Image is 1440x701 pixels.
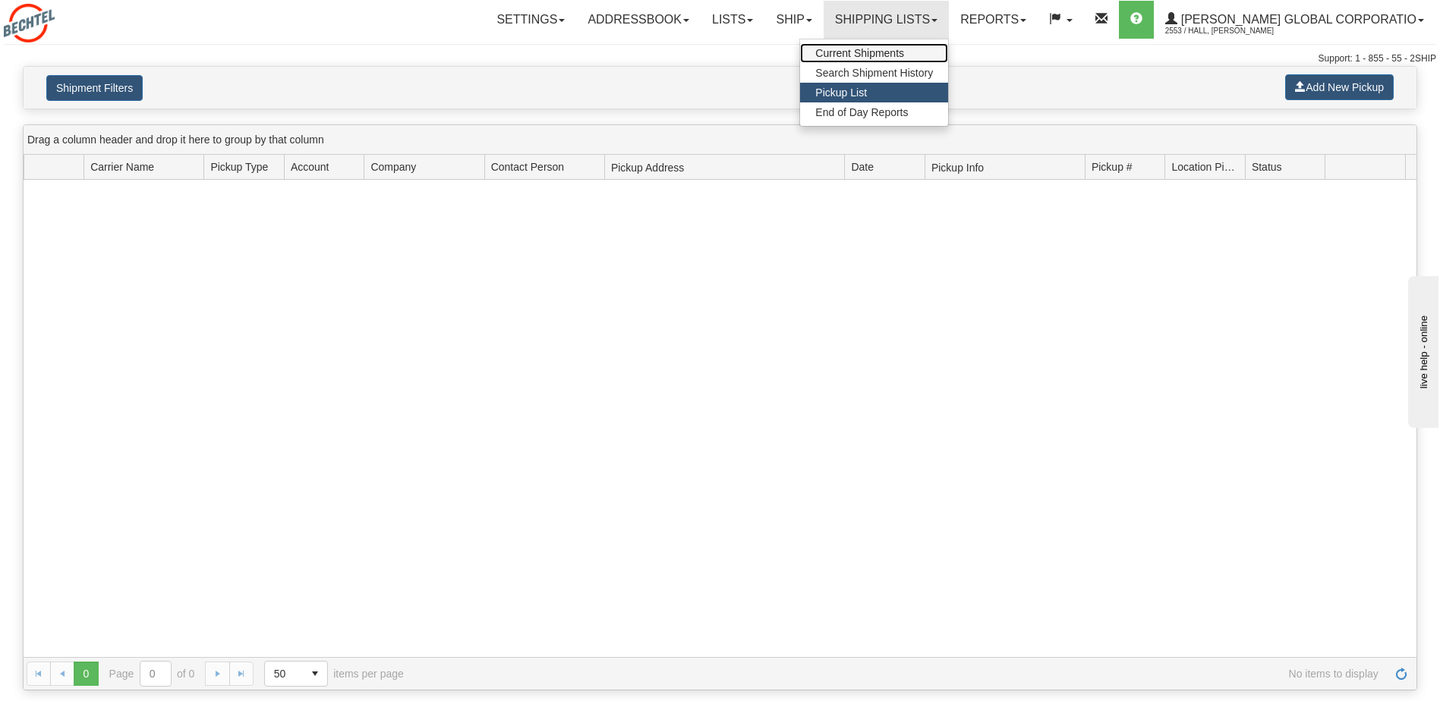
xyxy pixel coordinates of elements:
[485,1,576,39] a: Settings
[815,86,867,99] span: Pickup List
[1165,24,1279,39] span: 2553 / Hall, [PERSON_NAME]
[291,159,329,174] span: Account
[824,1,949,39] a: Shipping lists
[815,47,904,59] span: Current Shipments
[264,661,328,687] span: Page sizes drop down
[491,159,565,174] span: Contact Person
[1285,74,1394,100] button: Add New Pickup
[815,106,908,118] span: End of Day Reports
[109,661,195,687] span: Page of 0
[1171,159,1239,174] span: Location Pickup
[24,125,1416,155] div: grid grouping header
[4,52,1436,65] div: Support: 1 - 855 - 55 - 2SHIP
[1092,159,1133,174] span: Pickup #
[46,75,143,101] button: Shipment Filters
[1177,13,1416,26] span: [PERSON_NAME] Global Corporatio
[210,159,268,174] span: Pickup Type
[800,63,948,83] a: Search Shipment History
[303,662,327,686] span: select
[1405,273,1438,428] iframe: chat widget
[370,159,416,174] span: Company
[931,156,1085,179] span: Pickup Info
[1389,662,1413,686] a: Refresh
[74,662,98,686] span: Page 0
[425,668,1379,680] span: No items to display
[851,159,874,174] span: Date
[800,43,948,63] a: Current Shipments
[1154,1,1435,39] a: [PERSON_NAME] Global Corporatio 2553 / Hall, [PERSON_NAME]
[90,159,154,174] span: Carrier Name
[611,156,845,179] span: Pickup Address
[800,83,948,102] a: Pickup List
[764,1,823,39] a: Ship
[576,1,701,39] a: Addressbook
[949,1,1038,39] a: Reports
[701,1,764,39] a: Lists
[4,4,55,42] img: logo2553.jpg
[1252,159,1282,174] span: Status
[274,666,294,681] span: 50
[800,102,948,122] a: End of Day Reports
[264,661,404,687] span: items per page
[815,67,933,79] span: Search Shipment History
[11,13,140,24] div: live help - online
